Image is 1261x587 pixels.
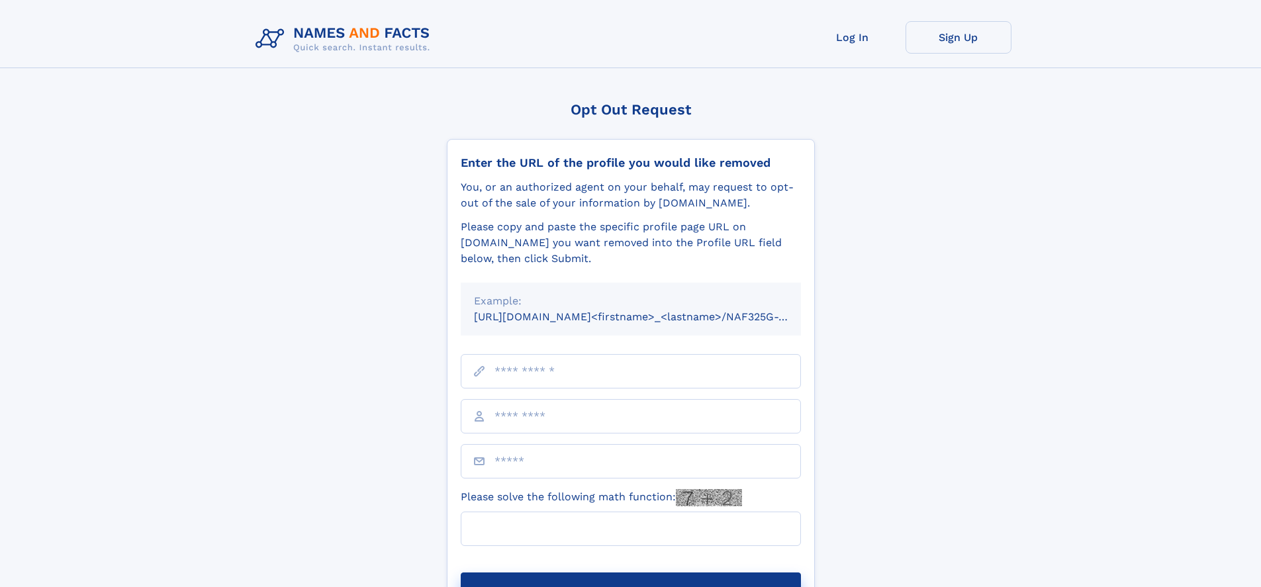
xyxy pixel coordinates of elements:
[461,179,801,211] div: You, or an authorized agent on your behalf, may request to opt-out of the sale of your informatio...
[250,21,441,57] img: Logo Names and Facts
[461,219,801,267] div: Please copy and paste the specific profile page URL on [DOMAIN_NAME] you want removed into the Pr...
[461,156,801,170] div: Enter the URL of the profile you would like removed
[474,293,788,309] div: Example:
[474,310,826,323] small: [URL][DOMAIN_NAME]<firstname>_<lastname>/NAF325G-xxxxxxxx
[447,101,815,118] div: Opt Out Request
[906,21,1011,54] a: Sign Up
[461,489,742,506] label: Please solve the following math function:
[800,21,906,54] a: Log In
